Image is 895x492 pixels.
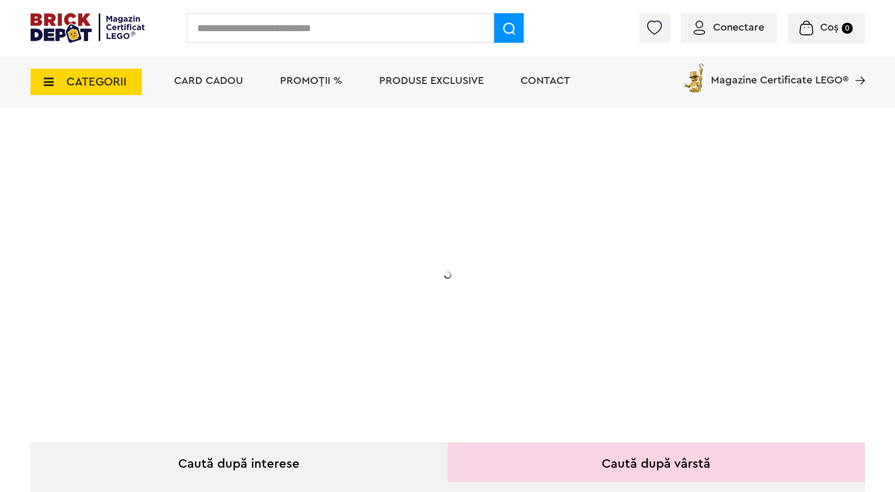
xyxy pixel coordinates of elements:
[713,22,764,33] span: Conectare
[842,23,853,34] small: 0
[379,75,484,86] a: Produse exclusive
[174,75,243,86] a: Card Cadou
[105,213,316,251] h1: Cadou VIP 40772
[849,61,865,72] a: Magazine Certificate LEGO®
[280,75,342,86] a: PROMOȚII %
[105,261,316,306] h2: Seria de sărbători: Fantomă luminoasă. Promoția este valabilă în perioada [DATE] - [DATE].
[31,442,448,482] div: Caută după interese
[521,75,570,86] a: Contact
[448,442,865,482] div: Caută după vârstă
[694,22,764,33] a: Conectare
[66,76,127,88] span: CATEGORII
[105,329,316,343] div: Află detalii
[820,22,839,33] span: Coș
[711,61,849,86] span: Magazine Certificate LEGO®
